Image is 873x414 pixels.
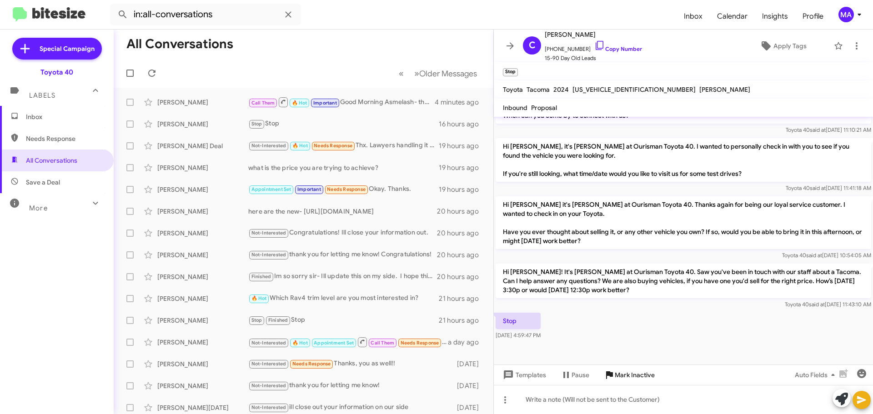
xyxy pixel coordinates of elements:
[40,68,73,77] div: Toyota 40
[401,340,439,346] span: Needs Response
[248,228,437,238] div: Congratulations! Ill close your information out.
[157,163,248,172] div: [PERSON_NAME]
[494,367,553,383] button: Templates
[503,68,518,76] small: Stop
[795,367,838,383] span: Auto Fields
[251,274,271,279] span: Finished
[251,340,286,346] span: Not-Interested
[531,104,557,112] span: Proposal
[529,38,536,53] span: C
[503,85,523,94] span: Toyota
[710,3,755,30] a: Calendar
[501,367,546,383] span: Templates
[251,317,262,323] span: Stop
[40,44,95,53] span: Special Campaign
[838,7,854,22] div: MA
[773,38,807,54] span: Apply Tags
[452,381,486,390] div: [DATE]
[248,293,439,304] div: Which Rav4 trim level are you most interested in?
[157,207,248,216] div: [PERSON_NAME]
[452,403,486,412] div: [DATE]
[313,100,337,106] span: Important
[439,294,486,303] div: 21 hours ago
[394,64,482,83] nav: Page navigation example
[572,85,696,94] span: [US_VEHICLE_IDENTIFICATION_NUMBER]
[314,143,352,149] span: Needs Response
[439,185,486,194] div: 19 hours ago
[439,120,486,129] div: 16 hours ago
[439,316,486,325] div: 21 hours ago
[736,38,829,54] button: Apply Tags
[297,186,321,192] span: Important
[251,230,286,236] span: Not-Interested
[251,383,286,389] span: Not-Interested
[110,4,301,25] input: Search
[314,340,354,346] span: Appointment Set
[157,185,248,194] div: [PERSON_NAME]
[545,40,642,54] span: [PHONE_NUMBER]
[439,141,486,150] div: 19 hours ago
[157,141,248,150] div: [PERSON_NAME] Deal
[597,367,662,383] button: Mark Inactive
[157,359,248,369] div: [PERSON_NAME]
[795,3,831,30] a: Profile
[496,138,871,182] p: Hi [PERSON_NAME], it's [PERSON_NAME] at Ourisman Toyota 40. I wanted to personally check in with ...
[248,359,452,369] div: Thanks, you as well!!
[248,271,437,282] div: Im so sorry sir- Ill update this on my side. I hope things get better for you
[786,126,871,133] span: Toyota 40 [DATE] 11:10:21 AM
[157,294,248,303] div: [PERSON_NAME]
[248,336,448,348] div: Inbound Call
[545,54,642,63] span: 15-90 Day Old Leads
[393,64,409,83] button: Previous
[677,3,710,30] a: Inbox
[251,186,291,192] span: Appointment Set
[409,64,482,83] button: Next
[26,112,103,121] span: Inbox
[248,119,439,129] div: Stop
[437,229,486,238] div: 20 hours ago
[157,229,248,238] div: [PERSON_NAME]
[251,295,267,301] span: 🔥 Hot
[251,121,262,127] span: Stop
[496,313,541,329] p: Stop
[248,96,435,108] div: Good Morning Asmelash- this is [PERSON_NAME]- Sorry I missed you last night. [PERSON_NAME] will b...
[251,143,286,149] span: Not-Interested
[785,301,871,308] span: Toyota 40 [DATE] 11:43:10 AM
[810,126,826,133] span: said at
[327,186,366,192] span: Needs Response
[29,91,55,100] span: Labels
[157,250,248,259] div: [PERSON_NAME]
[437,272,486,281] div: 20 hours ago
[26,178,60,187] span: Save a Deal
[157,381,248,390] div: [PERSON_NAME]
[26,156,77,165] span: All Conversations
[503,104,527,112] span: Inbound
[496,264,871,298] p: Hi [PERSON_NAME]! It's [PERSON_NAME] at Ourisman Toyota 40. Saw you've been in touch with our sta...
[292,340,308,346] span: 🔥 Hot
[157,120,248,129] div: [PERSON_NAME]
[496,332,541,339] span: [DATE] 4:59:47 PM
[251,100,275,106] span: Call Them
[248,207,437,216] div: here are the new- [URL][DOMAIN_NAME]
[448,338,486,347] div: a day ago
[572,367,589,383] span: Pause
[371,340,394,346] span: Call Them
[251,404,286,410] span: Not-Interested
[126,37,233,51] h1: All Conversations
[12,38,102,60] a: Special Campaign
[157,316,248,325] div: [PERSON_NAME]
[157,338,248,347] div: [PERSON_NAME]
[26,134,103,143] span: Needs Response
[419,69,477,79] span: Older Messages
[496,196,871,249] p: Hi [PERSON_NAME] it's [PERSON_NAME] at Ourisman Toyota 40. Thanks again for being our loyal servi...
[292,361,331,367] span: Needs Response
[755,3,795,30] a: Insights
[248,402,452,413] div: ill close out your information on our side
[157,272,248,281] div: [PERSON_NAME]
[452,359,486,369] div: [DATE]
[248,249,437,260] div: thank you for letting me know! Congratulations!
[292,100,307,106] span: 🔥 Hot
[831,7,863,22] button: MA
[157,98,248,107] div: [PERSON_NAME]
